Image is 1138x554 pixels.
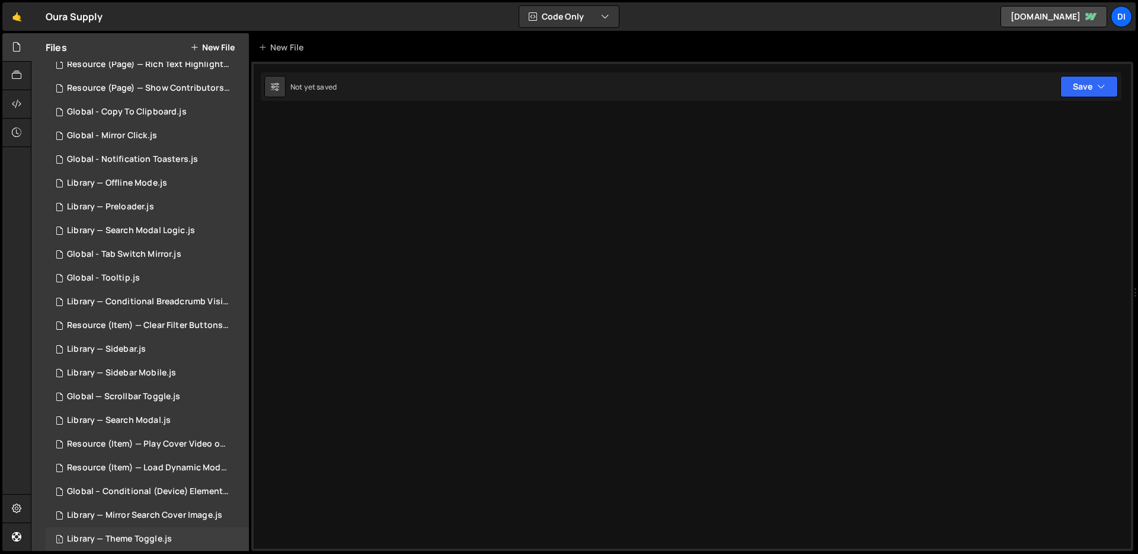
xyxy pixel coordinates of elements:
[67,249,181,260] div: Global - Tab Switch Mirror.js
[67,83,231,94] div: Resource (Page) — Show Contributors Name.js
[67,297,231,307] div: Library — Conditional Breadcrumb Visibility.js
[46,527,249,551] div: 14937/45379.js
[46,290,253,314] div: 14937/44170.js
[1000,6,1107,27] a: [DOMAIN_NAME]
[46,314,253,338] div: 14937/43376.js
[67,344,146,355] div: Library — Sidebar.js
[46,9,103,24] div: Oura Supply
[67,202,154,212] div: Library — Preloader.js
[46,409,249,432] div: 14937/38913.js
[67,107,187,117] div: Global - Copy To Clipboard.js
[46,53,253,77] div: 14937/44597.js
[67,534,172,545] div: Library — Theme Toggle.js
[67,320,231,331] div: Resource (Item) — Clear Filter Buttons.js
[67,415,171,426] div: Library — Search Modal.js
[67,178,167,189] div: Library — Offline Mode.js
[67,368,176,378] div: Library — Sidebar Mobile.js
[190,43,235,52] button: New File
[46,41,67,54] h2: Files
[67,273,140,284] div: Global - Tooltip.js
[67,59,231,70] div: Resource (Page) — Rich Text Highlight Pill.js
[67,486,231,497] div: Global – Conditional (Device) Element Visibility.js
[46,124,249,148] div: 14937/44471.js
[67,510,222,521] div: Library — Mirror Search Cover Image.js
[67,154,198,165] div: Global - Notification Toasters.js
[67,225,195,236] div: Library — Search Modal Logic.js
[46,480,253,504] div: 14937/38915.js
[67,130,157,141] div: Global - Mirror Click.js
[46,361,249,385] div: 14937/44593.js
[46,77,253,100] div: 14937/44194.js
[46,243,249,266] div: 14937/44975.js
[46,266,249,290] div: 14937/44562.js
[290,82,337,92] div: Not yet saved
[2,2,31,31] a: 🤙
[46,504,249,527] div: 14937/38911.js
[67,439,231,450] div: Resource (Item) — Play Cover Video on Hover.js
[46,432,253,456] div: 14937/38901.js
[46,148,249,171] div: 14937/44585.js
[258,42,308,53] div: New File
[1060,76,1118,97] button: Save
[46,171,249,195] div: 14937/44586.js
[67,391,180,402] div: Global — Scrollbar Toggle.js
[67,463,231,473] div: Resource (Item) — Load Dynamic Modal (AJAX).js
[46,338,249,361] div: 14937/45352.js
[519,6,619,27] button: Code Only
[1111,6,1132,27] a: Di
[46,219,249,243] div: 14937/44851.js
[46,456,253,480] div: 14937/38910.js
[56,536,63,545] span: 1
[46,195,249,219] div: 14937/43958.js
[46,385,249,409] div: 14937/39947.js
[46,100,249,124] div: 14937/44582.js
